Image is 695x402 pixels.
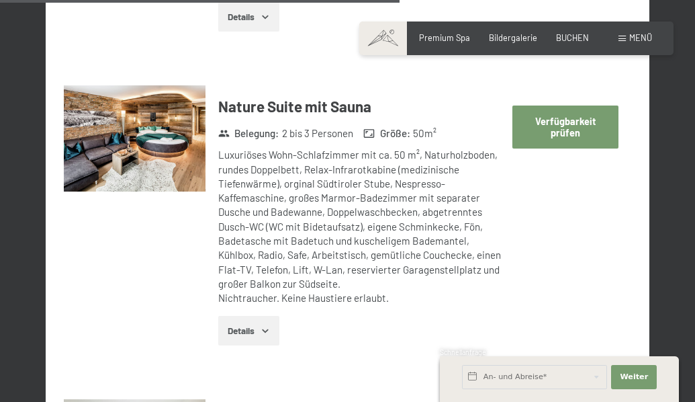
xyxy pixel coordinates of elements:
[218,316,279,346] button: Details
[620,372,648,383] span: Weiter
[489,32,537,43] a: Bildergalerie
[363,126,410,140] strong: Größe :
[218,148,504,305] div: Luxuriöses Wohn-Schlafzimmer mit ca. 50 m², Naturholzboden, rundes Doppelbett, Relax-Infrarotkabi...
[556,32,589,43] a: BUCHEN
[282,126,353,140] span: 2 bis 3 Personen
[419,32,470,43] a: Premium Spa
[218,126,279,140] strong: Belegung :
[64,85,205,192] img: mss_renderimg.php
[629,32,652,43] span: Menü
[218,96,504,117] h3: Nature Suite mit Sauna
[611,365,657,389] button: Weiter
[440,348,486,356] span: Schnellanfrage
[413,126,436,140] span: 50 m²
[218,2,279,32] button: Details
[512,106,618,148] button: Verfügbarkeit prüfen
